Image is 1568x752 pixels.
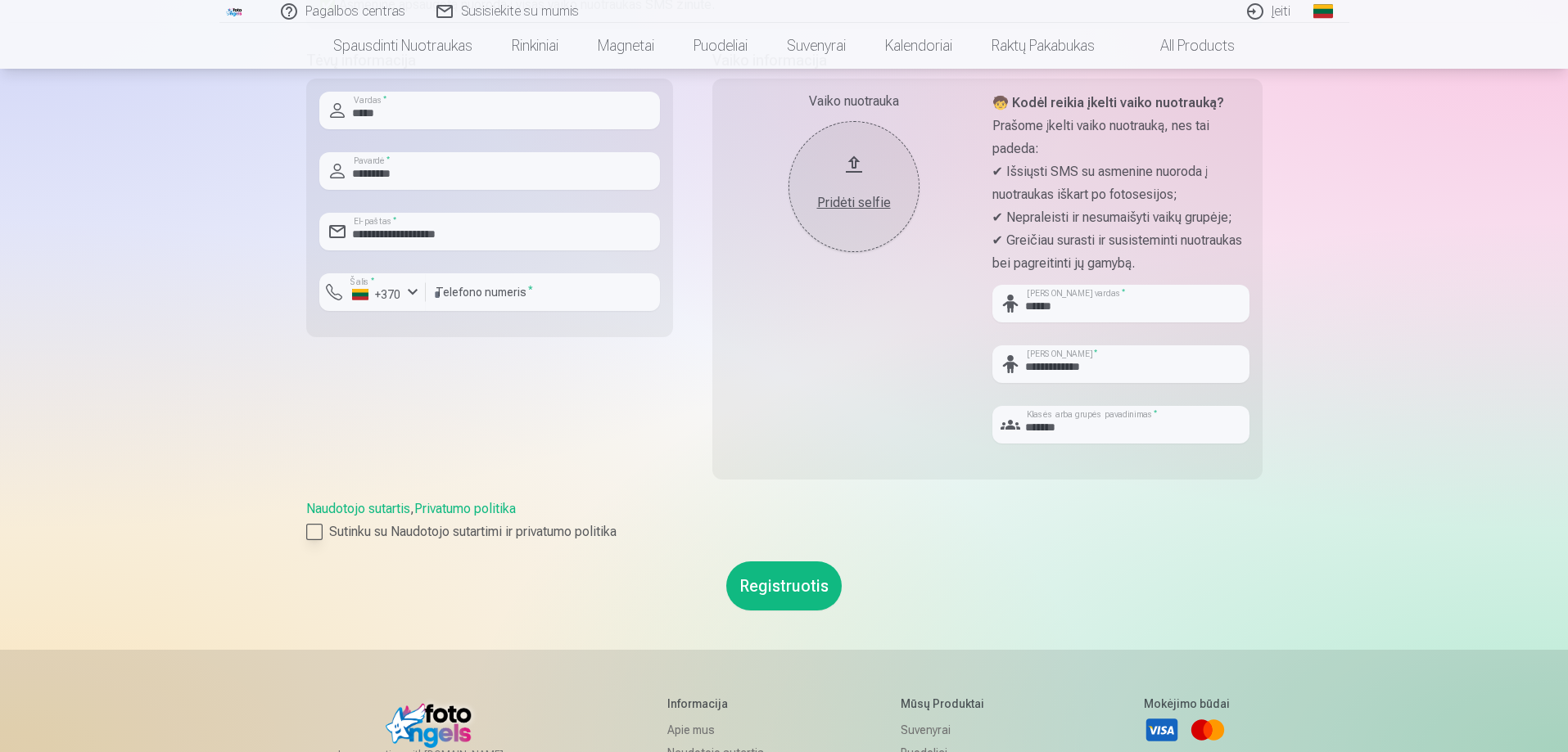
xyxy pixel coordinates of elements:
[306,499,1263,542] div: ,
[992,206,1249,229] p: ✔ Nepraleisti ir nesumaišyti vaikų grupėje;
[992,160,1249,206] p: ✔ Išsiųsti SMS su asmenine nuoroda į nuotraukas iškart po fotosesijos;
[314,23,492,69] a: Spausdinti nuotraukas
[674,23,767,69] a: Puodeliai
[346,276,379,288] label: Šalis
[901,696,1019,712] h5: Mūsų produktai
[789,121,920,252] button: Pridėti selfie
[667,696,776,712] h5: Informacija
[578,23,674,69] a: Magnetai
[805,193,903,213] div: Pridėti selfie
[992,229,1249,275] p: ✔ Greičiau surasti ir susisteminti nuotraukas bei pagreitinti jų gamybą.
[972,23,1114,69] a: Raktų pakabukas
[1144,696,1230,712] h5: Mokėjimo būdai
[1190,712,1226,748] a: Mastercard
[319,273,426,311] button: Šalis*+370
[901,718,1019,741] a: Suvenyrai
[492,23,578,69] a: Rinkiniai
[226,7,244,16] img: /fa2
[306,522,1263,542] label: Sutinku su Naudotojo sutartimi ir privatumo politika
[726,561,842,610] button: Registruotis
[352,286,401,303] div: +370
[865,23,972,69] a: Kalendoriai
[1114,23,1254,69] a: All products
[1144,712,1180,748] a: Visa
[992,115,1249,160] p: Prašome įkelti vaiko nuotrauką, nes tai padeda:
[767,23,865,69] a: Suvenyrai
[306,501,410,516] a: Naudotojo sutartis
[992,95,1224,110] strong: 🧒 Kodėl reikia įkelti vaiko nuotrauką?
[414,501,516,516] a: Privatumo politika
[667,718,776,741] a: Apie mus
[725,92,983,111] div: Vaiko nuotrauka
